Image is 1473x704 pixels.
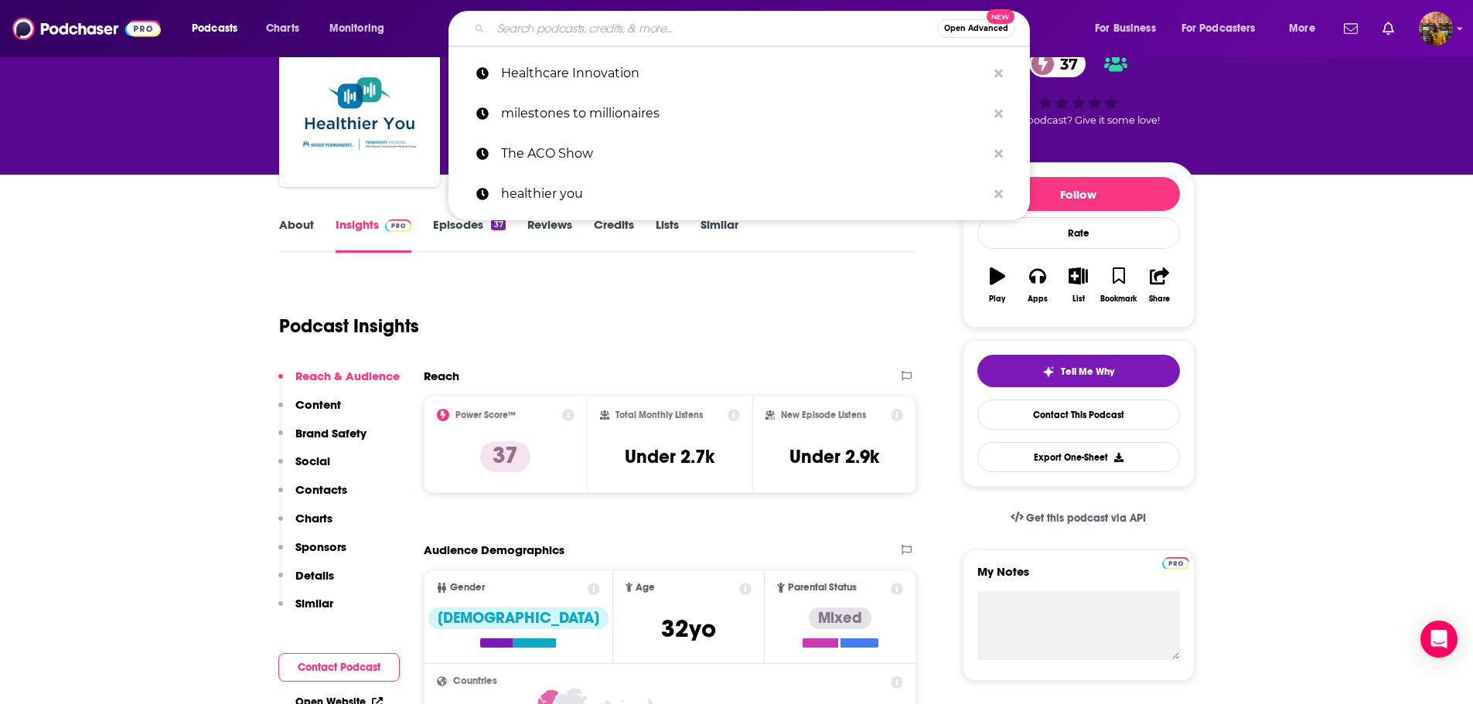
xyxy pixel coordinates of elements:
button: Follow [977,177,1180,211]
a: Show notifications dropdown [1376,15,1400,42]
div: List [1072,294,1085,304]
button: Play [977,257,1018,313]
span: Get this podcast via API [1026,512,1146,525]
span: For Business [1095,18,1156,39]
button: Reach & Audience [278,369,400,397]
p: Reach & Audience [295,369,400,383]
span: Age [636,583,655,593]
button: Share [1139,257,1179,313]
button: Export One-Sheet [977,442,1180,472]
button: Bookmark [1099,257,1139,313]
button: Similar [278,596,333,624]
a: Reviews [527,217,572,253]
p: The ACO Show [501,134,987,174]
img: tell me why sparkle [1042,366,1055,378]
p: Content [295,397,341,412]
a: milestones to millionaires [448,94,1030,134]
span: New [987,9,1014,24]
button: open menu [1278,16,1335,41]
div: Play [989,294,1005,304]
a: 37 [1029,50,1086,77]
a: InsightsPodchaser Pro [336,217,412,253]
span: 32 yo [661,614,716,644]
span: More [1289,18,1315,39]
p: Healthcare Innovation [501,53,987,94]
p: Contacts [295,482,347,497]
div: Search podcasts, credits, & more... [463,11,1045,46]
button: Content [278,397,341,426]
span: Countries [453,676,497,686]
button: tell me why sparkleTell Me Why [977,355,1180,387]
a: healthier you [448,174,1030,214]
h3: Under 2.7k [625,445,714,468]
div: [DEMOGRAPHIC_DATA] [428,607,609,629]
button: Social [278,454,330,482]
a: Similar [701,217,738,253]
p: Details [295,568,334,583]
a: The ACO Show [448,134,1030,174]
a: Contact This Podcast [977,400,1180,430]
button: List [1058,257,1098,313]
a: Charts [256,16,309,41]
span: Logged in as hratnayake [1419,12,1453,46]
p: Social [295,454,330,468]
button: open menu [181,16,257,41]
div: Bookmark [1100,294,1137,304]
div: Share [1149,294,1170,304]
img: User Profile [1419,12,1453,46]
span: Gender [450,583,485,593]
a: Healthcare Innovation [448,53,1030,94]
p: milestones to millionaires [501,94,987,134]
h2: Audience Demographics [424,542,564,557]
span: Podcasts [192,18,237,39]
p: Similar [295,596,333,610]
img: Podchaser - Follow, Share and Rate Podcasts [12,14,161,43]
h2: Power Score™ [455,410,516,420]
div: 37 [491,219,505,230]
span: 37 [1045,50,1086,77]
div: Rate [977,217,1180,249]
span: Parental Status [788,583,857,593]
input: Search podcasts, credits, & more... [491,16,937,41]
p: 37 [480,441,530,472]
span: Charts [266,18,299,39]
button: Apps [1018,257,1058,313]
div: Mixed [809,607,871,629]
button: Contact Podcast [278,653,400,682]
h2: Total Monthly Listens [615,410,703,420]
h3: Under 2.9k [789,445,879,468]
div: Open Intercom Messenger [1420,621,1458,658]
span: Tell Me Why [1061,366,1114,378]
h2: Reach [424,369,459,383]
a: Episodes37 [433,217,505,253]
button: open menu [1171,16,1278,41]
a: Lists [656,217,679,253]
span: Open Advanced [944,25,1008,32]
a: Show notifications dropdown [1338,15,1364,42]
label: My Notes [977,564,1180,591]
p: healthier you [501,174,987,214]
p: Sponsors [295,539,346,554]
div: Apps [1028,294,1048,304]
a: About [279,217,314,253]
img: Healthier You [282,29,437,184]
span: Good podcast? Give it some love! [997,114,1160,126]
button: Charts [278,511,332,539]
img: Podchaser Pro [385,219,412,232]
div: 37Good podcast? Give it some love! [963,40,1195,136]
span: Monitoring [329,18,384,39]
a: Get this podcast via API [998,499,1159,537]
h1: Podcast Insights [279,315,419,338]
button: Open AdvancedNew [937,19,1015,38]
a: Pro website [1162,555,1189,570]
button: open menu [1084,16,1175,41]
button: Brand Safety [278,426,367,454]
button: Details [278,568,334,597]
button: Sponsors [278,539,346,568]
span: For Podcasters [1181,18,1256,39]
h2: New Episode Listens [781,410,866,420]
button: Contacts [278,482,347,511]
p: Charts [295,511,332,525]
